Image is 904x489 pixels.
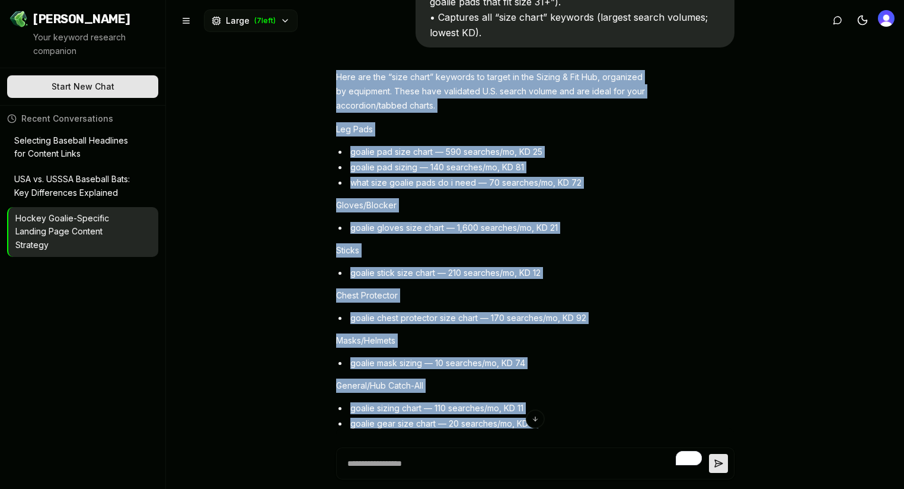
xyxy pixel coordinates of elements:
[348,146,655,158] li: goalie pad size chart — 590 searches/mo, KD 25
[14,173,135,200] p: USA vs. USSSA Baseball Bats: Key Differences Explained
[348,267,655,279] li: goalie stick size chart — 210 searches/mo, KD 12
[52,81,114,93] span: Start New Chat
[336,288,655,303] p: Chest Protector
[336,334,655,348] p: Masks/Helmets
[878,10,895,27] img: 's logo
[226,15,250,27] span: Large
[336,379,655,393] p: General/Hub Catch-All
[336,70,655,113] p: Here are the “size chart” keywords to target in the Sizing & Fit Hub, organized by equipment. The...
[204,9,298,32] button: Large(7left)
[7,168,158,205] button: USA vs. USSSA Baseball Bats: Key Differences Explained
[15,212,135,252] p: Hockey Goalie-Specific Landing Page Content Strategy
[348,222,655,234] li: goalie gloves size chart — 1,600 searches/mo, KD 21
[348,177,655,189] li: what size goalie pads do i need — 70 searches/mo, KD 72
[8,207,158,257] button: Hockey Goalie-Specific Landing Page Content Strategy
[9,9,28,28] img: Jello SEO Logo
[348,402,655,414] li: goalie sizing chart — 110 searches/mo, KD 11
[21,113,113,125] span: Recent Conversations
[348,161,655,173] li: goalie pad sizing — 140 searches/mo, KD 81
[348,418,655,430] li: goalie gear size chart — 20 searches/mo, KD 7
[33,31,156,58] p: Your keyword research companion
[343,448,709,479] textarea: To enrich screen reader interactions, please activate Accessibility in Grammarly extension settings
[33,11,130,27] span: [PERSON_NAME]
[336,198,655,212] p: Gloves/Blocker
[878,10,895,27] button: Open user button
[336,243,655,258] p: Sticks
[348,312,655,324] li: goalie chest protector size chart — 170 searches/mo, KD 92
[7,129,158,166] button: Selecting Baseball Headlines for Content Links
[7,75,158,98] button: Start New Chat
[254,16,276,26] span: ( 7 left)
[336,122,655,136] p: Leg Pads
[348,357,655,369] li: goalie mask sizing — 10 searches/mo, KD 74
[14,134,135,161] p: Selecting Baseball Headlines for Content Links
